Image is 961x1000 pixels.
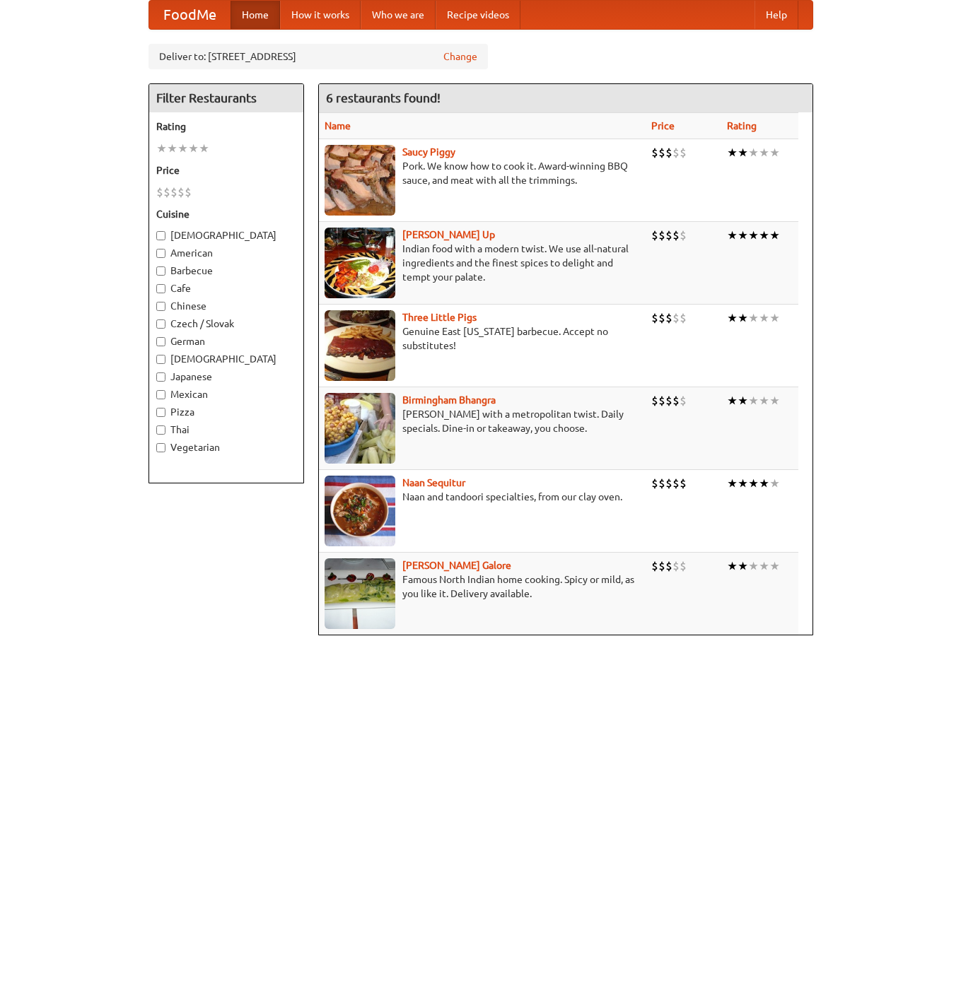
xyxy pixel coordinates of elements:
li: ★ [738,393,748,408]
li: $ [658,310,665,326]
label: Japanese [156,370,296,384]
a: Naan Sequitur [402,477,465,488]
a: Who we are [361,1,436,29]
a: Home [231,1,280,29]
h5: Price [156,163,296,177]
img: currygalore.jpg [325,558,395,629]
li: ★ [769,476,780,491]
li: $ [665,145,672,160]
li: $ [651,145,658,160]
li: ★ [748,310,759,326]
p: Pork. We know how to cook it. Award-winning BBQ sauce, and meat with all the trimmings. [325,159,641,187]
li: ★ [769,393,780,408]
label: Vegetarian [156,440,296,454]
li: ★ [727,228,738,243]
li: $ [170,184,177,200]
li: $ [672,310,680,326]
li: $ [156,184,163,200]
label: German [156,334,296,348]
li: ★ [759,393,769,408]
li: $ [665,393,672,408]
li: $ [185,184,192,200]
li: ★ [759,310,769,326]
li: ★ [199,141,209,156]
li: $ [680,393,687,408]
a: FoodMe [149,1,231,29]
a: [PERSON_NAME] Up [402,229,495,240]
img: bhangra.jpg [325,393,395,464]
li: ★ [769,145,780,160]
li: ★ [738,145,748,160]
li: $ [665,228,672,243]
li: $ [665,310,672,326]
li: ★ [727,145,738,160]
li: ★ [769,310,780,326]
input: Czech / Slovak [156,319,165,329]
li: $ [680,145,687,160]
a: Three Little Pigs [402,312,477,323]
li: ★ [748,228,759,243]
img: curryup.jpg [325,228,395,298]
label: Barbecue [156,264,296,278]
h4: Filter Restaurants [149,84,303,112]
a: Change [443,49,477,64]
input: Pizza [156,408,165,417]
li: $ [658,476,665,491]
label: Chinese [156,299,296,313]
li: ★ [177,141,188,156]
li: ★ [748,476,759,491]
li: ★ [759,145,769,160]
li: ★ [727,476,738,491]
input: Chinese [156,302,165,311]
p: Genuine East [US_STATE] barbecue. Accept no substitutes! [325,324,641,353]
li: ★ [759,476,769,491]
li: $ [672,476,680,491]
h5: Cuisine [156,207,296,221]
li: ★ [748,393,759,408]
input: Barbecue [156,266,165,276]
a: Rating [727,120,757,131]
li: $ [672,393,680,408]
li: $ [680,228,687,243]
input: Cafe [156,284,165,293]
li: ★ [188,141,199,156]
li: $ [651,476,658,491]
li: $ [177,184,185,200]
input: American [156,249,165,258]
li: $ [651,228,658,243]
li: ★ [727,558,738,574]
li: $ [658,393,665,408]
label: [DEMOGRAPHIC_DATA] [156,352,296,366]
li: ★ [727,310,738,326]
li: $ [672,228,680,243]
li: $ [680,310,687,326]
li: $ [680,476,687,491]
li: ★ [738,228,748,243]
li: ★ [759,558,769,574]
li: ★ [748,558,759,574]
li: $ [665,558,672,574]
h5: Rating [156,119,296,134]
input: Japanese [156,372,165,382]
img: saucy.jpg [325,145,395,216]
li: ★ [759,228,769,243]
label: Pizza [156,405,296,419]
li: $ [658,228,665,243]
img: littlepigs.jpg [325,310,395,381]
a: Saucy Piggy [402,146,455,158]
a: Birmingham Bhangra [402,394,496,406]
li: $ [672,558,680,574]
p: [PERSON_NAME] with a metropolitan twist. Daily specials. Dine-in or takeaway, you choose. [325,407,641,435]
a: Price [651,120,675,131]
li: ★ [738,558,748,574]
label: [DEMOGRAPHIC_DATA] [156,228,296,242]
a: Help [755,1,798,29]
label: Czech / Slovak [156,317,296,331]
li: $ [651,558,658,574]
input: [DEMOGRAPHIC_DATA] [156,355,165,364]
p: Famous North Indian home cooking. Spicy or mild, as you like it. Delivery available. [325,572,641,601]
